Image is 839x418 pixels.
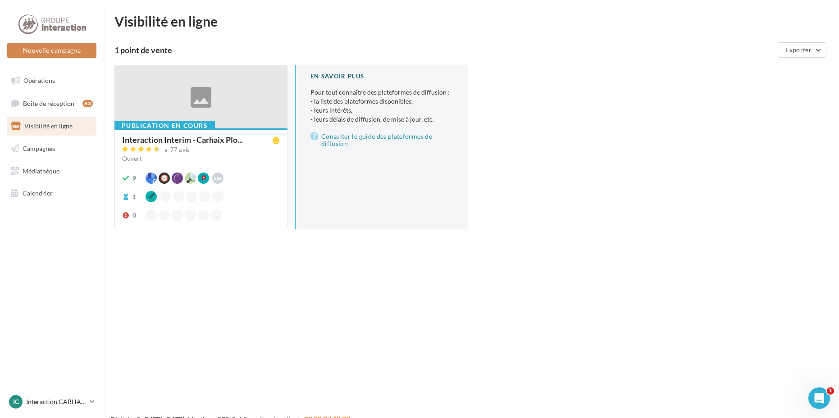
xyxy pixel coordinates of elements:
span: Opérations [23,77,55,84]
a: Campagnes [5,139,98,158]
iframe: Intercom live chat [808,387,830,409]
div: 1 point de vente [114,46,774,54]
span: IC [13,397,19,406]
div: Publication en cours [114,121,215,131]
div: 83 [82,100,93,107]
span: Calendrier [23,189,53,197]
p: Pour tout connaître des plateformes de diffusion : [310,88,453,124]
p: Interaction CARHAIX [26,397,86,406]
a: 77 avis [122,145,280,156]
a: Calendrier [5,184,98,203]
li: - leurs délais de diffusion, de mise à jour, etc. [310,115,453,124]
span: Visibilité en ligne [24,122,73,130]
a: Consulter le guide des plateformes de diffusion [310,131,453,149]
a: IC Interaction CARHAIX [7,393,96,410]
span: 1 [827,387,834,395]
div: 77 avis [170,147,190,153]
div: 0 [132,211,136,220]
div: 9 [132,174,136,183]
button: Nouvelle campagne [7,43,96,58]
button: Exporter [778,42,826,58]
a: Boîte de réception83 [5,94,98,113]
li: - la liste des plateformes disponibles, [310,97,453,106]
div: Visibilité en ligne [114,14,828,28]
div: En savoir plus [310,72,453,81]
a: Opérations [5,71,98,90]
span: Médiathèque [23,167,59,174]
span: Ouvert [122,154,142,162]
li: - leurs intérêts, [310,106,453,115]
a: Visibilité en ligne [5,117,98,136]
div: 1 [132,192,136,201]
a: Médiathèque [5,162,98,181]
span: Boîte de réception [23,99,74,107]
span: Campagnes [23,145,55,152]
span: Exporter [785,46,812,54]
span: Interaction Interim - Carhaix Plo... [122,136,243,144]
